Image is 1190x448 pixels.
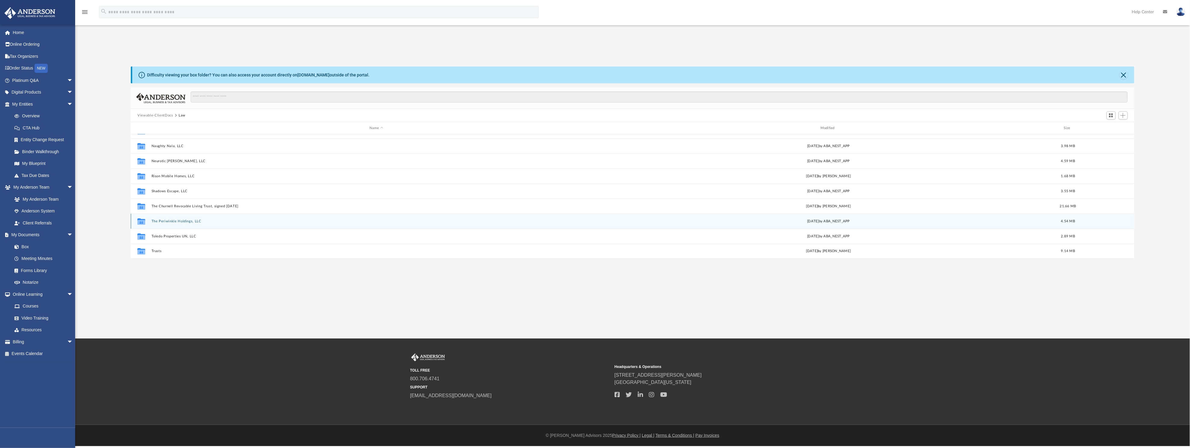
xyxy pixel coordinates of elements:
[191,91,1128,103] input: Search files and folders
[8,134,82,146] a: Entity Change Request
[4,348,82,360] a: Events Calendar
[8,205,79,217] a: Anderson System
[1107,111,1116,120] button: Switch to Grid View
[8,277,79,289] a: Notarize
[615,380,692,385] a: [GEOGRAPHIC_DATA][US_STATE]
[604,189,1054,194] div: [DATE] by ABA_NEST_APP
[656,433,695,438] a: Terms & Conditions |
[1061,249,1075,253] span: 9.14 MB
[152,189,601,193] button: Shadows Escape, LLC
[67,336,79,348] span: arrow_drop_down
[4,229,79,241] a: My Documentsarrow_drop_down
[8,312,76,324] a: Video Training
[604,159,1054,164] div: [DATE] by ABA_NEST_APP
[410,354,446,361] img: Anderson Advisors Platinum Portal
[1060,205,1076,208] span: 21.66 MB
[604,125,1054,131] div: Modified
[4,288,79,300] a: Online Learningarrow_drop_down
[695,433,719,438] a: Pay Invoices
[1061,175,1075,178] span: 1.68 MB
[8,300,79,312] a: Courses
[604,249,1054,254] div: [DATE] by [PERSON_NAME]
[4,74,82,86] a: Platinum Q&Aarrow_drop_down
[8,241,76,253] a: Box
[410,368,610,373] small: TOLL FREE
[1176,8,1185,16] img: User Pic
[8,253,79,265] a: Meeting Minutes
[8,146,82,158] a: Binder Walkthrough
[81,8,88,16] i: menu
[152,219,601,223] button: The Periwinkle Holdings, LLC
[410,376,440,381] a: 800.706.4741
[131,134,1134,259] div: grid
[612,433,641,438] a: Privacy Policy |
[410,385,610,390] small: SUPPORT
[604,234,1054,239] div: [DATE] by ABA_NEST_APP
[152,204,601,208] button: The Churnell Revocable Living Trust, signed [DATE]
[8,324,79,336] a: Resources
[151,125,601,131] div: Name
[4,98,82,110] a: My Entitiesarrow_drop_down
[67,181,79,194] span: arrow_drop_down
[8,158,79,170] a: My Blueprint
[81,11,88,16] a: menu
[1119,111,1128,120] button: Add
[1061,235,1075,238] span: 2.89 MB
[604,144,1054,149] div: [DATE] by ABA_NEST_APP
[615,364,815,369] small: Headquarters & Operations
[4,336,82,348] a: Billingarrow_drop_down
[35,64,48,73] div: NEW
[410,393,492,398] a: [EMAIL_ADDRESS][DOMAIN_NAME]
[4,50,82,62] a: Tax Organizers
[8,110,82,122] a: Overview
[67,229,79,241] span: arrow_drop_down
[1061,159,1075,163] span: 4.59 MB
[8,264,76,277] a: Forms Library
[8,193,76,205] a: My Anderson Team
[8,217,79,229] a: Client Referrals
[3,7,57,19] img: Anderson Advisors Platinum Portal
[1061,220,1075,223] span: 4.54 MB
[179,113,186,118] button: Law
[67,74,79,87] span: arrow_drop_down
[152,234,601,238] button: Toledo Properties UN, LLC
[4,86,82,98] a: Digital Productsarrow_drop_down
[1061,144,1075,148] span: 3.98 MB
[100,8,107,15] i: search
[133,125,149,131] div: id
[152,144,601,148] button: Naughty Nala, LLC
[615,372,702,378] a: [STREET_ADDRESS][PERSON_NAME]
[4,62,82,75] a: Order StatusNEW
[1056,125,1080,131] div: Size
[75,432,1190,439] div: © [PERSON_NAME] Advisors 2025
[67,98,79,110] span: arrow_drop_down
[1083,125,1125,131] div: id
[297,73,330,77] a: [DOMAIN_NAME]
[642,433,655,438] a: Legal |
[67,86,79,99] span: arrow_drop_down
[147,72,370,78] div: Difficulty viewing your box folder? You can also access your account directly on outside of the p...
[152,174,601,178] button: Rison Mobile Homes, LLC
[1061,190,1075,193] span: 3.55 MB
[8,122,82,134] a: CTA Hub
[67,288,79,301] span: arrow_drop_down
[4,26,82,39] a: Home
[152,249,601,253] button: Trusts
[137,113,173,118] button: Viewable-ClientDocs
[604,174,1054,179] div: [DATE] by [PERSON_NAME]
[4,181,79,193] a: My Anderson Teamarrow_drop_down
[1120,71,1128,79] button: Close
[604,219,1054,224] div: [DATE] by ABA_NEST_APP
[4,39,82,51] a: Online Ordering
[152,159,601,163] button: Neurotic [PERSON_NAME], LLC
[604,204,1054,209] div: [DATE] by [PERSON_NAME]
[8,169,82,181] a: Tax Due Dates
